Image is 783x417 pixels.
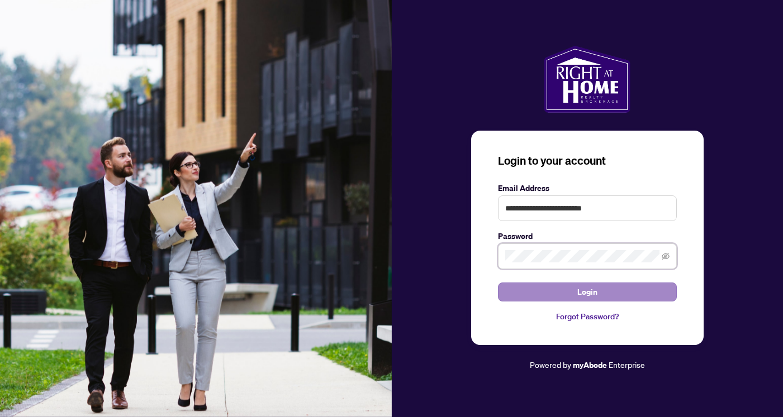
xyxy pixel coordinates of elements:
[573,359,607,371] a: myAbode
[530,360,571,370] span: Powered by
[498,230,677,242] label: Password
[498,182,677,194] label: Email Address
[577,283,597,301] span: Login
[498,153,677,169] h3: Login to your account
[498,282,677,301] button: Login
[609,360,645,370] span: Enterprise
[498,310,677,323] a: Forgot Password?
[662,252,670,260] span: eye-invisible
[544,46,630,113] img: ma-logo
